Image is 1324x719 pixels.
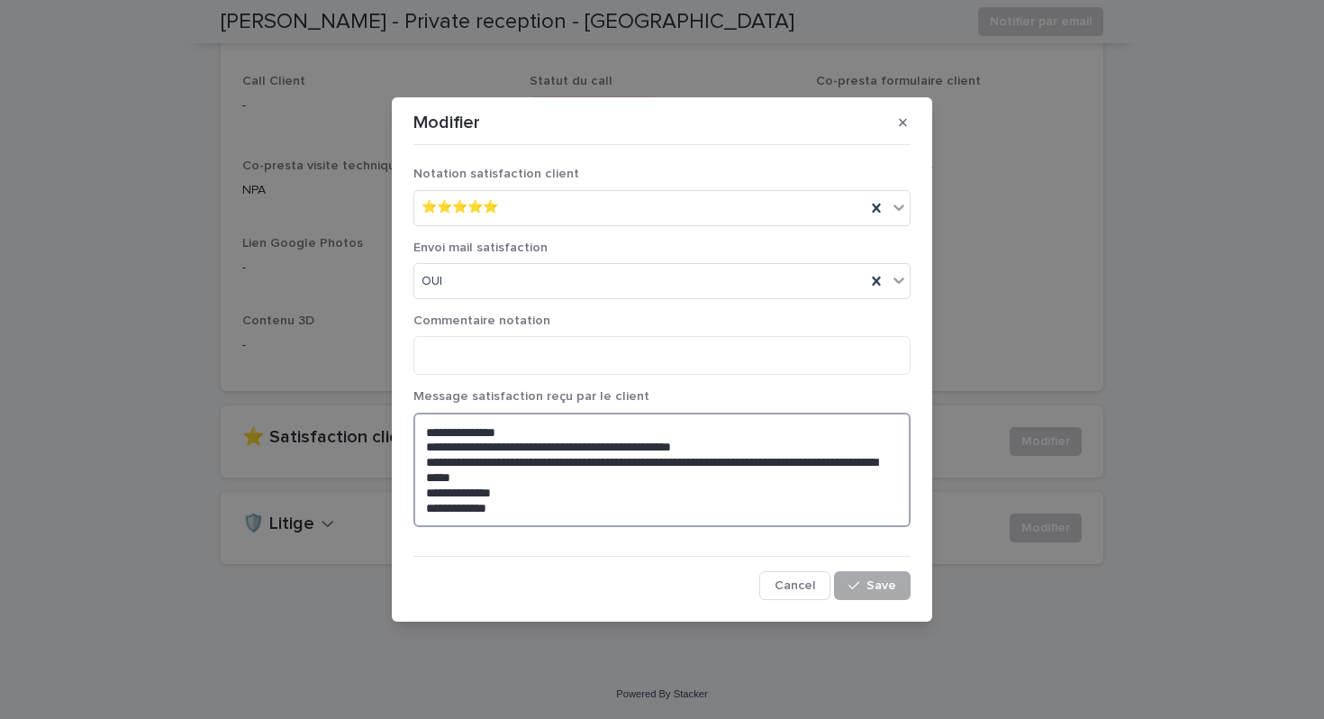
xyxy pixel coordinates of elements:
[413,390,649,403] span: Message satisfaction reçu par le client
[775,579,815,592] span: Cancel
[834,571,911,600] button: Save
[866,579,896,592] span: Save
[759,571,830,600] button: Cancel
[413,314,550,327] span: Commentaire notation
[422,272,442,291] span: OUI
[413,241,548,254] span: Envoi mail satisfaction
[413,168,579,180] span: Notation satisfaction client
[413,112,480,133] p: Modifier
[422,198,498,217] span: ⭐️⭐️⭐️⭐️⭐️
